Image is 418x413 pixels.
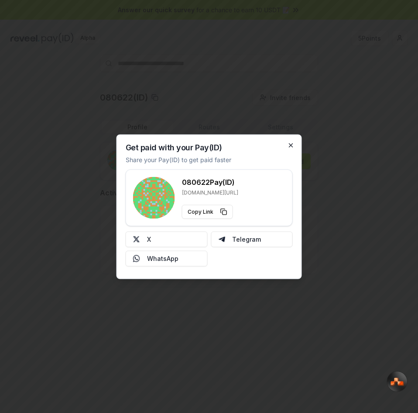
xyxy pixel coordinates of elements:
[133,236,140,243] img: X
[126,143,222,151] h2: Get paid with your Pay(ID)
[182,189,238,196] p: [DOMAIN_NAME][URL]
[182,177,238,187] h3: 080622 Pay(ID)
[126,231,208,247] button: X
[126,250,208,266] button: WhatsApp
[211,231,293,247] button: Telegram
[133,255,140,262] img: Whatsapp
[182,205,233,219] button: Copy Link
[218,236,225,243] img: Telegram
[126,155,231,164] p: Share your Pay(ID) to get paid faster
